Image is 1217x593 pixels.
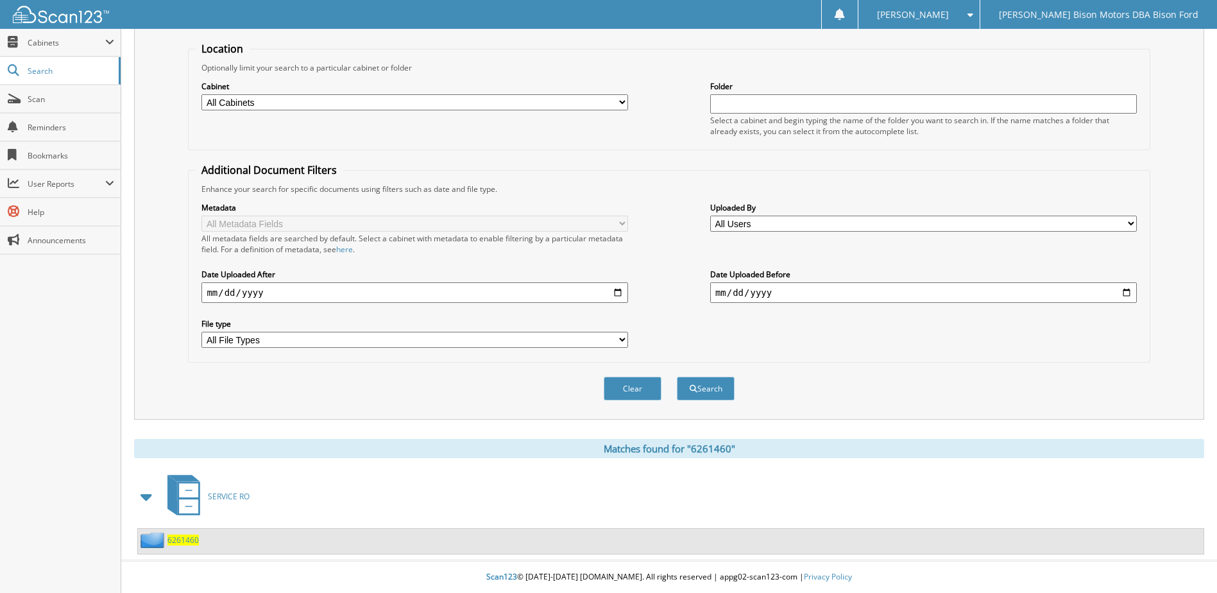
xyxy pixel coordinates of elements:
[604,377,661,400] button: Clear
[167,535,199,546] a: 6261460
[28,178,105,189] span: User Reports
[13,6,109,23] img: scan123-logo-white.svg
[28,150,114,161] span: Bookmarks
[140,532,167,548] img: folder2.png
[1153,531,1217,593] iframe: Chat Widget
[28,94,114,105] span: Scan
[28,65,112,76] span: Search
[201,282,628,303] input: start
[195,42,250,56] legend: Location
[336,244,353,255] a: here
[201,269,628,280] label: Date Uploaded After
[804,571,852,582] a: Privacy Policy
[677,377,735,400] button: Search
[710,81,1137,92] label: Folder
[121,562,1217,593] div: © [DATE]-[DATE] [DOMAIN_NAME]. All rights reserved | appg02-scan123-com |
[201,318,628,329] label: File type
[710,269,1137,280] label: Date Uploaded Before
[877,11,949,19] span: [PERSON_NAME]
[999,11,1198,19] span: [PERSON_NAME] Bison Motors DBA Bison Ford
[195,163,343,177] legend: Additional Document Filters
[160,471,250,522] a: SERVICE RO
[28,235,114,246] span: Announcements
[28,37,105,48] span: Cabinets
[201,81,628,92] label: Cabinet
[201,233,628,255] div: All metadata fields are searched by default. Select a cabinet with metadata to enable filtering b...
[28,122,114,133] span: Reminders
[195,184,1143,194] div: Enhance your search for specific documents using filters such as date and file type.
[486,571,517,582] span: Scan123
[28,207,114,218] span: Help
[208,491,250,502] span: SERVICE RO
[710,202,1137,213] label: Uploaded By
[134,439,1204,458] div: Matches found for "6261460"
[710,115,1137,137] div: Select a cabinet and begin typing the name of the folder you want to search in. If the name match...
[195,62,1143,73] div: Optionally limit your search to a particular cabinet or folder
[201,202,628,213] label: Metadata
[710,282,1137,303] input: end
